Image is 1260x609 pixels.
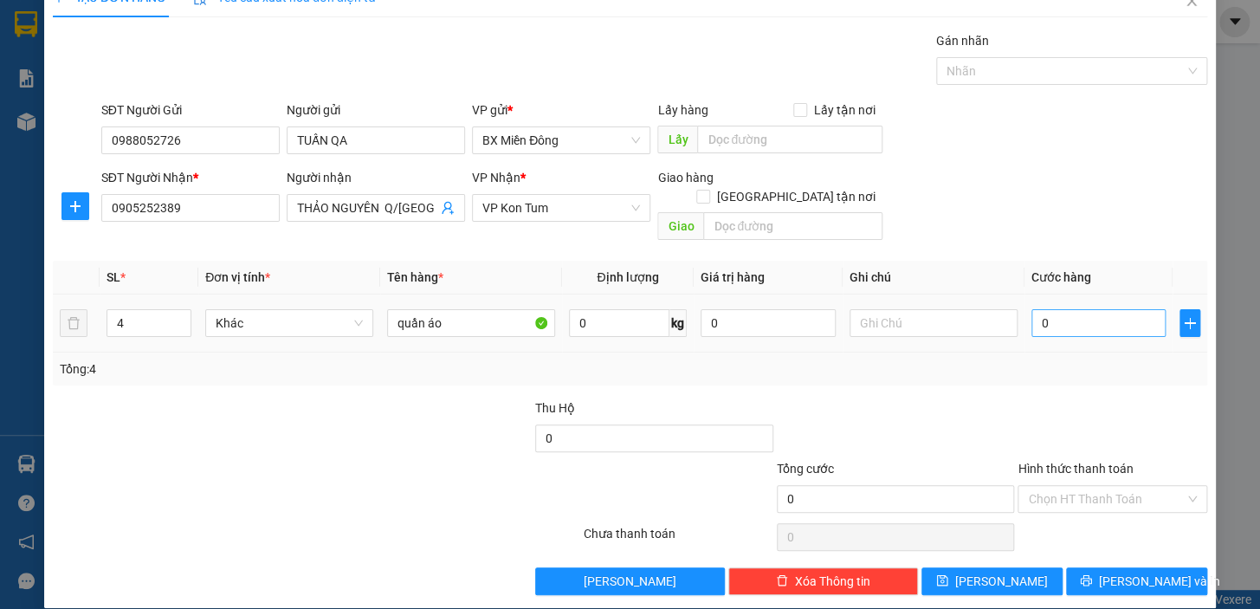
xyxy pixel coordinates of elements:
span: [PERSON_NAME] và In [1099,572,1220,591]
span: printer [1080,574,1092,588]
button: delete [60,309,87,337]
button: plus [1179,309,1200,337]
button: deleteXóa Thông tin [728,567,918,595]
button: plus [61,192,89,220]
button: printer[PERSON_NAME] và In [1066,567,1207,595]
span: delete [776,574,788,588]
span: user-add [441,201,455,215]
span: Định lượng [597,270,658,284]
div: VP gửi [472,100,650,120]
input: Dọc đường [703,212,882,240]
span: kg [669,309,687,337]
span: VP Kon Tum [482,195,640,221]
span: Tên hàng [387,270,443,284]
span: Cước hàng [1031,270,1091,284]
span: Thu Hộ [535,401,575,415]
label: Hình thức thanh toán [1018,462,1133,476]
div: Người nhận [287,168,465,187]
div: Người gửi [287,100,465,120]
div: Chưa thanh toán [582,524,775,554]
span: Giao [657,212,703,240]
span: Lấy tận nơi [807,100,882,120]
span: Lấy [657,126,697,153]
div: SĐT Người Nhận [101,168,280,187]
button: save[PERSON_NAME] [921,567,1063,595]
input: Dọc đường [697,126,882,153]
div: SĐT Người Gửi [101,100,280,120]
span: [PERSON_NAME] [955,572,1048,591]
input: Ghi Chú [850,309,1018,337]
span: Xóa Thông tin [795,572,870,591]
th: Ghi chú [843,261,1024,295]
span: [PERSON_NAME] [584,572,676,591]
label: Gán nhãn [936,34,989,48]
span: Đơn vị tính [205,270,270,284]
span: save [936,574,948,588]
input: VD: Bàn, Ghế [387,309,555,337]
span: SL [107,270,120,284]
span: VP Nhận [472,171,520,185]
span: Khác [216,310,363,336]
span: Lấy hàng [657,103,708,117]
input: 0 [701,309,836,337]
button: [PERSON_NAME] [535,567,725,595]
span: plus [1180,316,1199,330]
span: Giá trị hàng [701,270,765,284]
span: Tổng cước [777,462,834,476]
div: Tổng: 4 [60,360,488,379]
span: Giao hàng [657,171,713,185]
span: BX Miền Đông [482,127,640,153]
span: plus [62,199,88,213]
span: [GEOGRAPHIC_DATA] tận nơi [710,187,882,206]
